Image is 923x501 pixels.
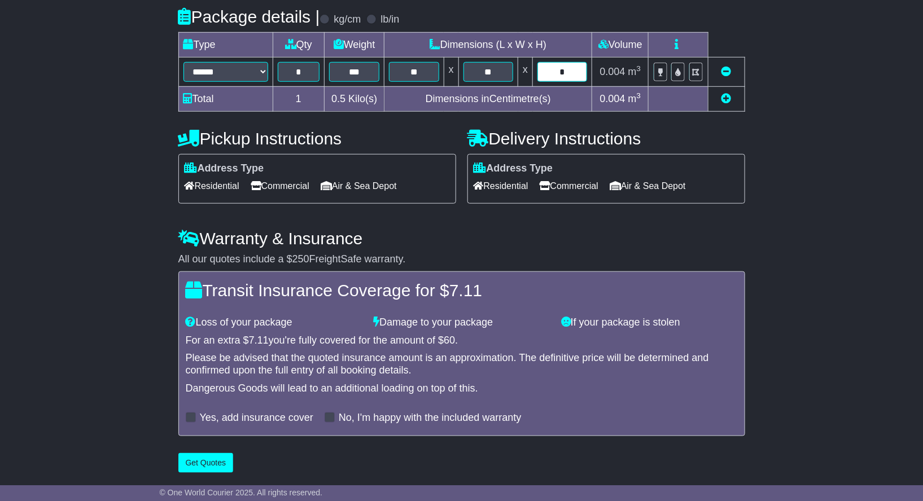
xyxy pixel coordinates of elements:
[178,129,456,148] h4: Pickup Instructions
[325,32,384,57] td: Weight
[628,66,641,77] span: m
[273,32,325,57] td: Qty
[160,488,323,497] span: © One World Courier 2025. All rights reserved.
[334,14,361,26] label: kg/cm
[592,32,649,57] td: Volume
[380,14,399,26] label: lb/in
[178,229,745,248] h4: Warranty & Insurance
[178,253,745,266] div: All our quotes include a $ FreightSafe warranty.
[185,177,239,195] span: Residential
[186,352,738,376] div: Please be advised that the quoted insurance amount is an approximation. The definitive price will...
[180,317,368,329] div: Loss of your package
[540,177,598,195] span: Commercial
[178,453,234,473] button: Get Quotes
[186,335,738,347] div: For an extra $ you're fully covered for the amount of $ .
[474,177,528,195] span: Residential
[449,281,482,300] span: 7.11
[467,129,745,148] h4: Delivery Instructions
[273,86,325,111] td: 1
[384,86,592,111] td: Dimensions in Centimetre(s)
[600,93,625,104] span: 0.004
[200,412,313,424] label: Yes, add insurance cover
[292,253,309,265] span: 250
[186,281,738,300] h4: Transit Insurance Coverage for $
[444,335,455,346] span: 60
[321,177,397,195] span: Air & Sea Depot
[249,335,269,346] span: 7.11
[474,162,553,175] label: Address Type
[721,93,732,104] a: Add new item
[325,86,384,111] td: Kilo(s)
[251,177,309,195] span: Commercial
[555,317,743,329] div: If your package is stolen
[178,32,273,57] td: Type
[721,66,732,77] a: Remove this item
[186,383,738,395] div: Dangerous Goods will lead to an additional loading on top of this.
[368,317,555,329] div: Damage to your package
[600,66,625,77] span: 0.004
[185,162,264,175] label: Address Type
[331,93,345,104] span: 0.5
[339,412,522,424] label: No, I'm happy with the included warranty
[444,57,458,86] td: x
[637,64,641,73] sup: 3
[384,32,592,57] td: Dimensions (L x W x H)
[628,93,641,104] span: m
[178,86,273,111] td: Total
[178,7,320,26] h4: Package details |
[610,177,686,195] span: Air & Sea Depot
[518,57,533,86] td: x
[637,91,641,100] sup: 3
